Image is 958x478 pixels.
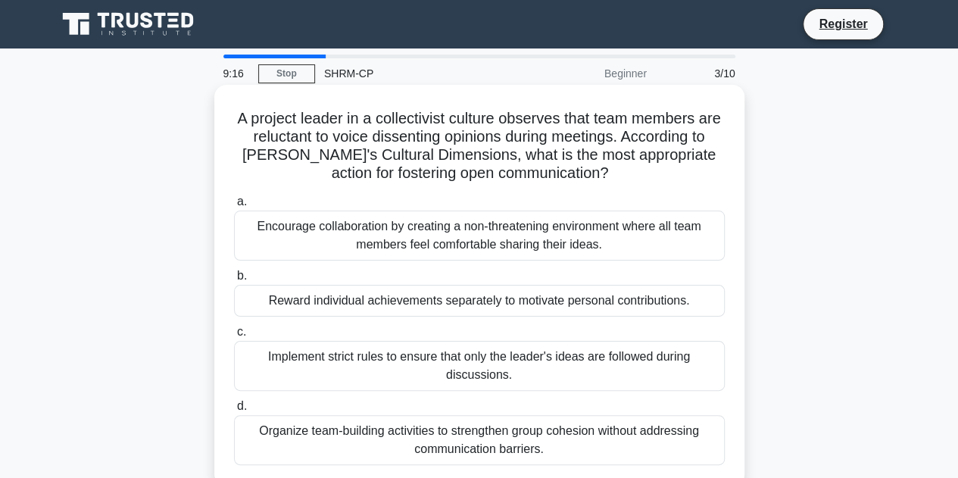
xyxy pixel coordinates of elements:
div: Encourage collaboration by creating a non-threatening environment where all team members feel com... [234,211,725,261]
a: Stop [258,64,315,83]
div: SHRM-CP [315,58,523,89]
div: Organize team-building activities to strengthen group cohesion without addressing communication b... [234,415,725,465]
div: 9:16 [214,58,258,89]
span: d. [237,399,247,412]
span: b. [237,269,247,282]
span: c. [237,325,246,338]
a: Register [810,14,876,33]
span: a. [237,195,247,208]
h5: A project leader in a collectivist culture observes that team members are reluctant to voice diss... [232,109,726,183]
div: Implement strict rules to ensure that only the leader's ideas are followed during discussions. [234,341,725,391]
div: 3/10 [656,58,744,89]
div: Reward individual achievements separately to motivate personal contributions. [234,285,725,317]
div: Beginner [523,58,656,89]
